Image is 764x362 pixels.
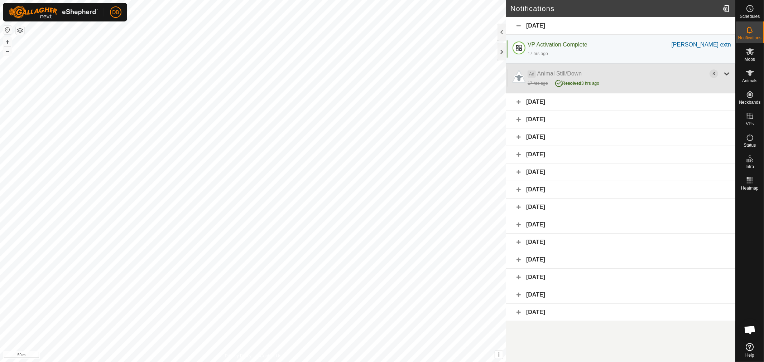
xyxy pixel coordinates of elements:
[495,351,503,359] button: i
[736,340,764,360] a: Help
[745,57,755,62] span: Mobs
[3,26,12,34] button: Reset Map
[738,36,761,40] span: Notifications
[3,47,12,55] button: –
[746,122,754,126] span: VPs
[562,81,581,86] span: Resolved
[506,163,735,181] div: [DATE]
[506,93,735,111] div: [DATE]
[506,251,735,269] div: [DATE]
[16,26,24,35] button: Map Layers
[710,69,718,78] div: 3
[506,199,735,216] div: [DATE]
[506,111,735,128] div: [DATE]
[506,304,735,321] div: [DATE]
[528,70,536,78] span: Ad
[225,353,252,359] a: Privacy Policy
[745,353,754,357] span: Help
[260,353,281,359] a: Contact Us
[744,143,756,147] span: Status
[506,17,735,35] div: [DATE]
[506,128,735,146] div: [DATE]
[498,352,500,358] span: i
[506,234,735,251] div: [DATE]
[528,50,548,57] div: 17 hrs ago
[741,186,759,190] span: Heatmap
[510,4,720,13] h2: Notifications
[9,6,98,19] img: Gallagher Logo
[506,216,735,234] div: [DATE]
[506,181,735,199] div: [DATE]
[528,41,587,48] span: VP Activation Complete
[506,286,735,304] div: [DATE]
[745,165,754,169] span: Infra
[537,70,582,77] span: Animal Still/Down
[506,269,735,286] div: [DATE]
[742,79,758,83] span: Animals
[672,40,731,49] div: [PERSON_NAME] extn
[555,78,599,87] div: 3 hrs ago
[3,38,12,46] button: +
[739,319,761,341] div: Open chat
[506,146,735,163] div: [DATE]
[740,14,760,19] span: Schedules
[112,9,119,16] span: DB
[528,80,548,87] div: 17 hrs ago
[739,100,760,104] span: Neckbands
